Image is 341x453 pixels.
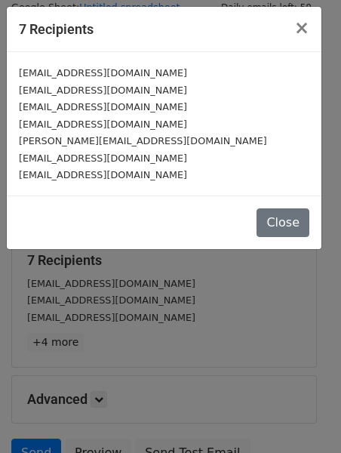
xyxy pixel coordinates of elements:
small: [PERSON_NAME][EMAIL_ADDRESS][DOMAIN_NAME] [19,135,267,146]
button: Close [257,208,309,237]
small: [EMAIL_ADDRESS][DOMAIN_NAME] [19,101,187,112]
h5: 7 Recipients [19,19,94,39]
small: [EMAIL_ADDRESS][DOMAIN_NAME] [19,153,187,164]
small: [EMAIL_ADDRESS][DOMAIN_NAME] [19,67,187,79]
iframe: Chat Widget [266,381,341,453]
small: [EMAIL_ADDRESS][DOMAIN_NAME] [19,169,187,180]
small: [EMAIL_ADDRESS][DOMAIN_NAME] [19,85,187,96]
span: × [294,17,309,39]
small: [EMAIL_ADDRESS][DOMAIN_NAME] [19,119,187,130]
button: Close [282,7,321,49]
